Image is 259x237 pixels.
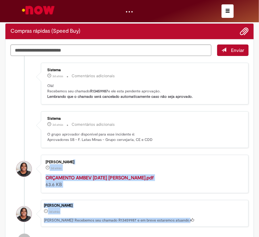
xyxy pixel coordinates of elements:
button: Enviar [217,45,249,56]
time: 28/08/2025 19:43:18 [49,210,60,214]
span: 3d atrás [52,74,63,78]
span: 3d atrás [51,166,61,170]
button: Alternar navegação [222,4,234,18]
p: [PERSON_NAME]! Recebemos seu chamado R13459987 e em breve estaremos atuando. [44,218,245,223]
span: Enviar [231,47,244,53]
span: 3d atrás [49,210,60,214]
p: O grupo aprovador disponível para esse incidente é: Aprovadores SB - F. Latas Minas - Grupo cerve... [47,132,243,142]
a: ORÇAMENTO AMBEV [DATE] [PERSON_NAME].pdf [46,175,154,181]
button: Adicionar anexos [240,27,249,36]
small: Comentários adicionais [72,73,115,79]
div: Adriana De Fatima Rafael Teixeira [16,206,32,222]
div: [PERSON_NAME] [46,160,241,164]
h2: Compras rápidas (Speed Buy) Histórico de tíquete [10,28,80,34]
p: Olá! Recebemos seu chamado e ele esta pendente aprovação. [47,83,243,99]
time: 28/08/2025 19:43:26 [52,123,63,127]
img: ServiceNow [21,3,56,17]
b: Lembrando que o chamado será cancelado automaticamente caso não seja aprovado. [47,94,193,99]
li: Adriana De Fatima Rafael Teixeira [10,200,249,227]
time: 28/08/2025 19:43:13 [51,166,61,170]
div: Sistema [47,68,243,72]
small: Comentários adicionais [72,122,115,127]
div: 63.6 KB [46,174,241,188]
textarea: Digite sua mensagem aqui... [10,45,211,56]
div: [PERSON_NAME] [44,204,245,208]
time: 28/08/2025 19:43:29 [52,74,63,78]
b: R13459987 [90,89,108,94]
span: 3d atrás [52,123,63,127]
div: Adriana De Fatima Rafael Teixeira [16,161,32,177]
div: Sistema [47,117,243,121]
